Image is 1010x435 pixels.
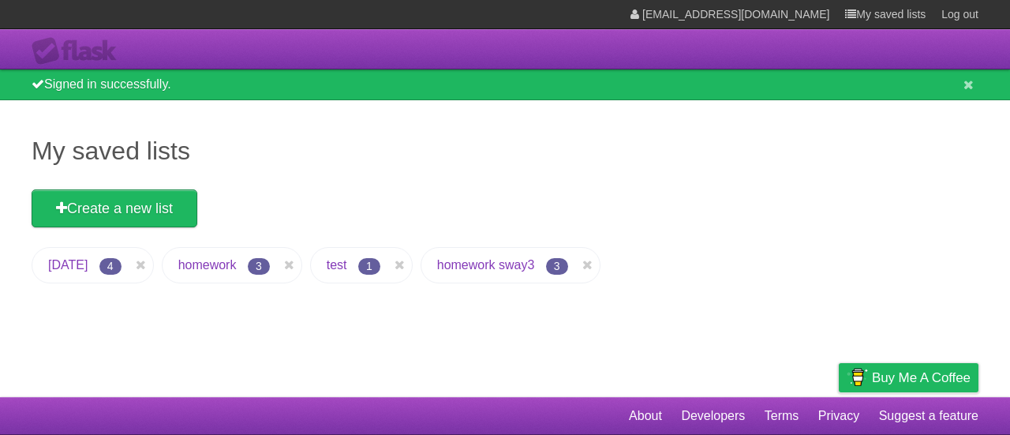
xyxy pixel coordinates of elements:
a: test [327,258,347,272]
a: [DATE] [48,258,88,272]
a: homework sway3 [437,258,535,272]
a: Create a new list [32,189,197,227]
a: About [629,401,662,431]
a: Buy me a coffee [839,363,978,392]
a: homework [178,258,237,272]
h1: My saved lists [32,132,978,170]
span: 3 [546,258,568,275]
a: Privacy [818,401,859,431]
a: Terms [765,401,799,431]
a: Suggest a feature [879,401,978,431]
a: Developers [681,401,745,431]
div: Flask [32,37,126,66]
span: 3 [248,258,270,275]
img: Buy me a coffee [847,364,868,391]
span: 4 [99,258,122,275]
span: Buy me a coffee [872,364,971,392]
span: 1 [358,258,380,275]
